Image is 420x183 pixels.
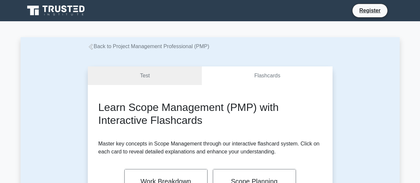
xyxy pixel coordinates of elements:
[98,140,322,156] p: Master key concepts in Scope Management through our interactive flashcard system. Click on each c...
[88,66,202,85] a: Test
[355,6,384,15] a: Register
[202,66,332,85] a: Flashcards
[98,101,322,127] h2: Learn Scope Management (PMP) with Interactive Flashcards
[88,44,210,49] a: Back to Project Management Professional (PMP)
